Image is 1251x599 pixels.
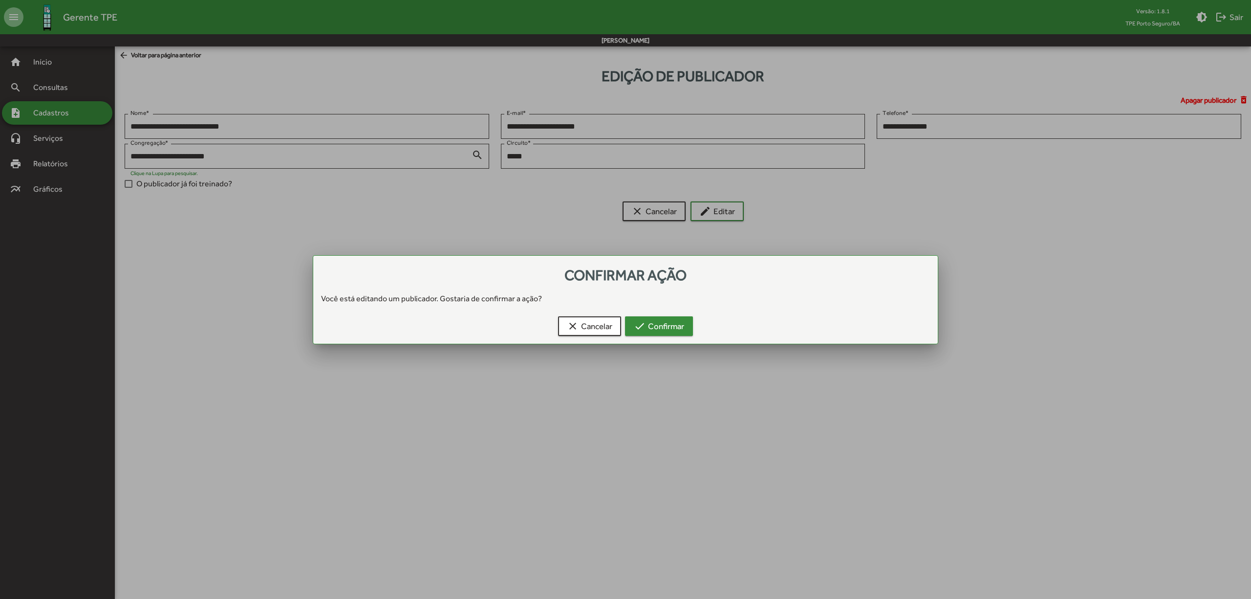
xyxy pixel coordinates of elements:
span: Confirmar ação [564,266,687,284]
span: Cancelar [567,317,612,335]
div: Você está editando um publicador. Gostaria de confirmar a ação? [313,293,938,305]
button: Cancelar [558,316,621,336]
button: Confirmar [625,316,693,336]
span: Confirmar [634,317,684,335]
mat-icon: clear [567,320,579,332]
mat-icon: check [634,320,646,332]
